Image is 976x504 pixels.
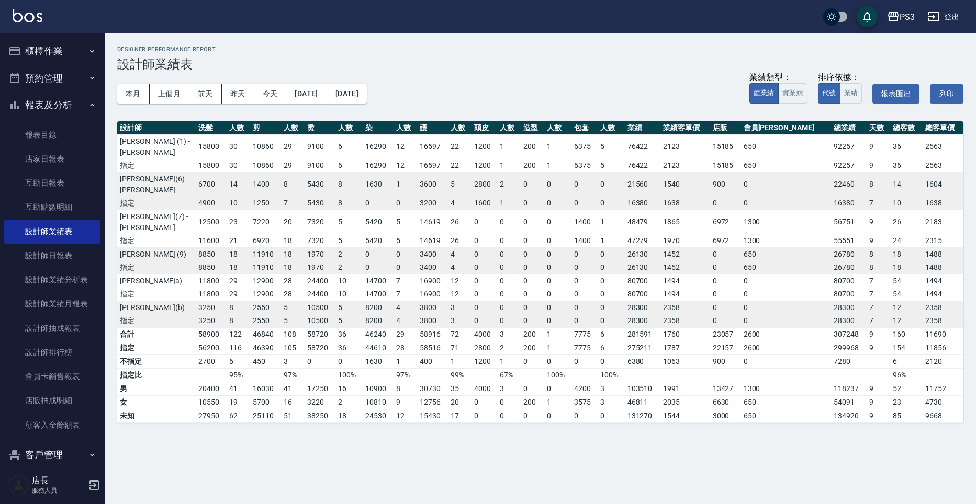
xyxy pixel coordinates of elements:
td: 28 [281,288,305,301]
td: 0 [571,261,598,274]
td: 指定 [117,261,196,274]
button: 預約管理 [4,65,100,92]
td: 1 [497,159,521,173]
td: 8850 [196,261,227,274]
td: 12 [448,274,472,288]
td: 1300 [741,210,831,234]
td: 10860 [250,134,281,159]
td: 2 [335,247,363,261]
td: 3600 [417,172,448,197]
th: 人數 [598,121,625,135]
td: 11800 [196,274,227,288]
td: 9 [867,159,890,173]
td: 1638 [923,197,963,210]
td: 1604 [923,172,963,197]
td: 0 [363,261,394,274]
td: 5420 [363,234,394,248]
td: 指定 [117,197,196,210]
td: 1200 [472,134,498,159]
td: 10 [335,288,363,301]
button: 登出 [923,7,963,27]
button: 列印 [930,84,963,104]
td: 16900 [417,274,448,288]
td: 30 [227,134,250,159]
td: 18 [890,247,922,261]
td: [PERSON_NAME](7) - [PERSON_NAME] [117,210,196,234]
td: 76422 [625,159,660,173]
td: 7 [867,274,890,288]
td: 8 [281,172,305,197]
button: 昨天 [222,84,254,104]
button: [DATE] [327,84,367,104]
th: 人數 [497,121,521,135]
td: 20 [281,210,305,234]
td: 4 [448,247,472,261]
div: 業績類型： [749,72,807,83]
td: 6972 [710,210,741,234]
td: 8 [867,172,890,197]
td: 14700 [363,274,394,288]
td: 12900 [250,288,281,301]
td: 24400 [305,288,335,301]
td: 200 [521,134,544,159]
td: 11600 [196,234,227,248]
td: 9 [867,234,890,248]
td: 21560 [625,172,660,197]
td: 指定 [117,288,196,301]
td: 2563 [923,134,963,159]
td: 0 [571,172,598,197]
td: 2183 [923,210,963,234]
td: 2563 [923,159,963,173]
button: 報表匯出 [872,84,919,104]
td: 1 [544,159,571,173]
td: 92257 [831,134,867,159]
div: 排序依據： [818,72,862,83]
td: 1400 [571,210,598,234]
td: 16290 [363,134,394,159]
td: 7 [281,197,305,210]
a: 設計師抽成報表 [4,316,100,340]
h3: 設計師業績表 [117,57,963,72]
th: 人數 [335,121,363,135]
td: 22 [448,159,472,173]
td: 0 [521,261,544,274]
td: 1452 [660,247,710,261]
td: 5 [394,210,417,234]
td: 4 [448,197,472,210]
button: 客戶管理 [4,441,100,468]
td: 0 [472,210,498,234]
td: 7320 [305,234,335,248]
td: 0 [472,274,498,288]
a: 店販抽成明細 [4,388,100,413]
td: 0 [394,247,417,261]
td: 3400 [417,261,448,274]
td: 1 [544,134,571,159]
td: 0 [472,234,498,248]
td: 1494 [660,274,710,288]
h5: 店長 [32,475,85,486]
td: 18 [281,234,305,248]
p: 服務人員 [32,486,85,495]
td: 1400 [250,172,281,197]
td: 7320 [305,210,335,234]
td: 0 [710,274,741,288]
td: 0 [598,274,625,288]
td: 0 [710,261,741,274]
td: 0 [521,274,544,288]
td: 0 [710,197,741,210]
td: 0 [394,261,417,274]
td: 0 [598,247,625,261]
td: 0 [741,197,831,210]
td: 29 [281,159,305,173]
td: 5 [598,159,625,173]
td: 24 [890,234,922,248]
td: 36 [890,134,922,159]
td: 0 [544,247,571,261]
th: 業績客單價 [660,121,710,135]
td: 6375 [571,159,598,173]
td: 0 [363,247,394,261]
td: 0 [544,172,571,197]
td: 8850 [196,247,227,261]
td: 2 [335,261,363,274]
td: 10 [335,274,363,288]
